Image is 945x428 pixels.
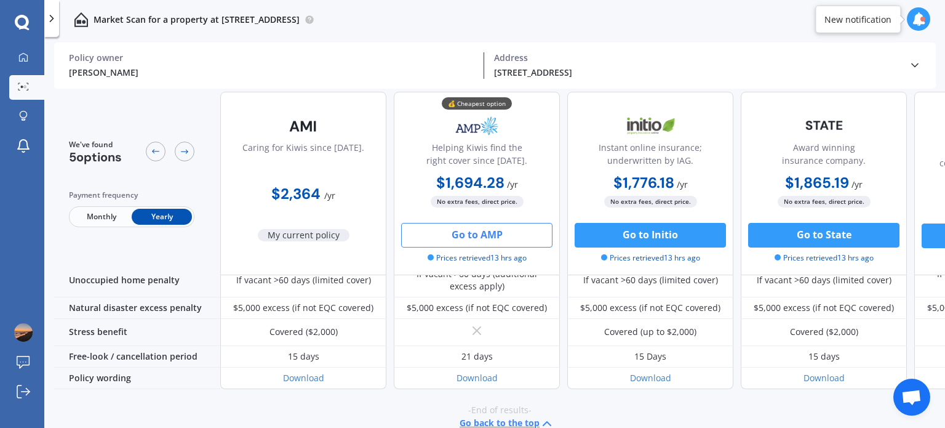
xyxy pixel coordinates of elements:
a: Download [457,372,498,384]
img: Initio.webp [610,111,691,142]
span: No extra fees, direct price. [778,196,871,208]
div: 15 Days [634,350,666,363]
div: 💰 Cheapest option [442,97,512,110]
span: Monthly [71,209,132,225]
a: Open chat [893,379,930,416]
img: home-and-contents.b802091223b8502ef2dd.svg [74,12,89,27]
span: My current policy [258,229,349,241]
button: Go to State [748,223,899,248]
span: Prices retrieved 13 hrs ago [775,252,874,264]
div: If vacant >60 days (limited cover) [236,274,371,286]
img: AMI-text-1.webp [263,111,344,142]
span: Yearly [132,209,192,225]
div: $5,000 excess (if not EQC covered) [233,302,373,314]
div: If vacant >60 days (additional excess apply) [403,268,551,293]
img: ACg8ocIMYHwBSVlxKqquSB6OGxI3eYjycZb9IrLFaViDh7_LyTQYkvmm0A=s96-c [14,323,33,342]
span: / yr [851,179,863,190]
p: Market Scan for a property at [STREET_ADDRESS] [94,14,300,26]
div: $5,000 excess (if not EQC covered) [580,302,720,314]
div: If vacant >60 days (limited cover) [757,274,891,286]
span: We've found [69,139,122,150]
div: [STREET_ADDRESS] [494,66,899,79]
div: Stress benefit [54,319,220,346]
a: Download [630,372,671,384]
span: No extra fees, direct price. [604,196,697,208]
div: $5,000 excess (if not EQC covered) [407,302,547,314]
img: State-text-1.webp [783,111,864,140]
div: $5,000 excess (if not EQC covered) [754,302,894,314]
div: Policy wording [54,368,220,389]
b: $1,694.28 [436,173,504,192]
div: 15 days [808,350,840,363]
a: Download [283,372,324,384]
span: 5 options [69,149,122,165]
span: Prices retrieved 13 hrs ago [601,252,700,264]
div: Payment frequency [69,189,194,201]
b: $2,364 [271,184,321,203]
div: Award winning insurance company. [751,141,896,172]
div: Covered ($2,000) [790,326,858,338]
div: Natural disaster excess penalty [54,297,220,319]
div: Policy owner [69,52,474,63]
img: AMP.webp [436,111,517,142]
span: / yr [507,179,518,190]
div: [PERSON_NAME] [69,66,474,79]
b: $1,776.18 [613,173,674,192]
div: If vacant >60 days (limited cover) [583,274,718,286]
span: -End of results- [468,404,532,416]
button: Go to AMP [401,223,552,248]
div: 15 days [288,350,319,363]
div: Address [494,52,899,63]
div: 21 days [461,350,493,363]
b: $1,865.19 [785,173,849,192]
div: Covered (up to $2,000) [604,326,696,338]
a: Download [803,372,845,384]
div: Unoccupied home penalty [54,264,220,297]
span: No extra fees, direct price. [431,196,524,208]
div: Caring for Kiwis since [DATE]. [242,141,364,172]
div: Helping Kiwis find the right cover since [DATE]. [404,141,549,172]
div: Covered ($2,000) [269,326,338,338]
div: Free-look / cancellation period [54,346,220,368]
div: Instant online insurance; underwritten by IAG. [578,141,723,172]
div: New notification [824,13,891,25]
span: / yr [324,190,335,201]
button: Go to Initio [575,223,726,248]
span: / yr [677,179,688,190]
span: Prices retrieved 13 hrs ago [428,252,527,264]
